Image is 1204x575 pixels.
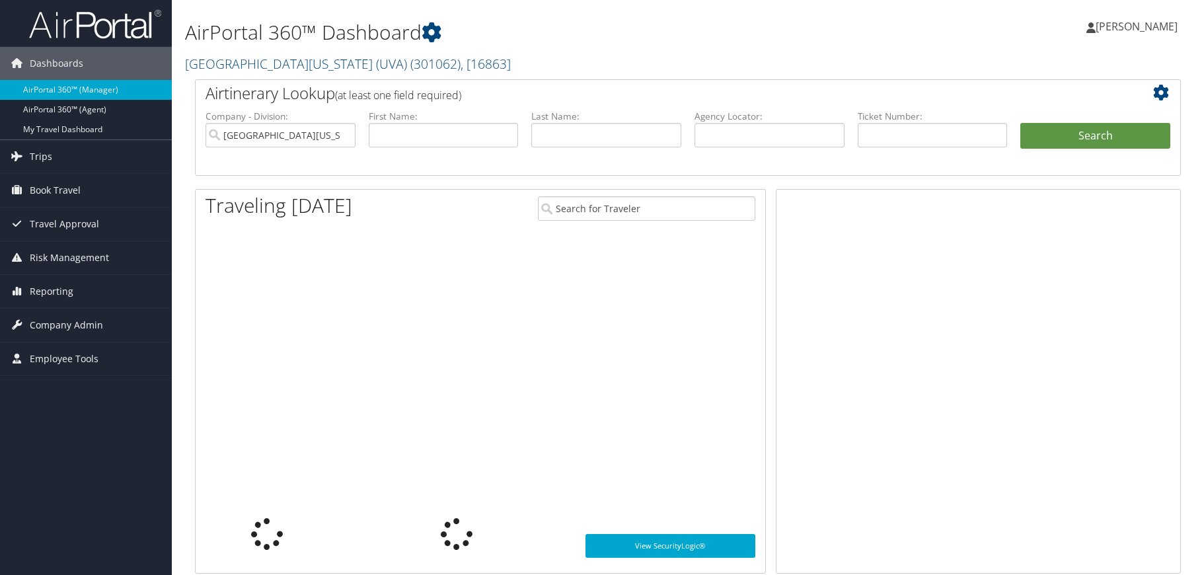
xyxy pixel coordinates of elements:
a: View SecurityLogic® [585,534,755,558]
span: Employee Tools [30,342,98,375]
span: (at least one field required) [335,88,461,102]
label: Ticket Number: [858,110,1008,123]
span: [PERSON_NAME] [1096,19,1178,34]
h2: Airtinerary Lookup [206,82,1088,104]
span: Risk Management [30,241,109,274]
a: [PERSON_NAME] [1086,7,1191,46]
h1: Traveling [DATE] [206,192,352,219]
span: Travel Approval [30,208,99,241]
label: Company - Division: [206,110,356,123]
span: Company Admin [30,309,103,342]
span: , [ 16863 ] [461,55,511,73]
span: ( 301062 ) [410,55,461,73]
span: Reporting [30,275,73,308]
label: First Name: [369,110,519,123]
span: Trips [30,140,52,173]
label: Agency Locator: [695,110,845,123]
img: airportal-logo.png [29,9,161,40]
span: Book Travel [30,174,81,207]
label: Last Name: [531,110,681,123]
span: Dashboards [30,47,83,80]
input: Search for Traveler [538,196,755,221]
button: Search [1020,123,1170,149]
a: [GEOGRAPHIC_DATA][US_STATE] (UVA) [185,55,511,73]
h1: AirPortal 360™ Dashboard [185,19,856,46]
